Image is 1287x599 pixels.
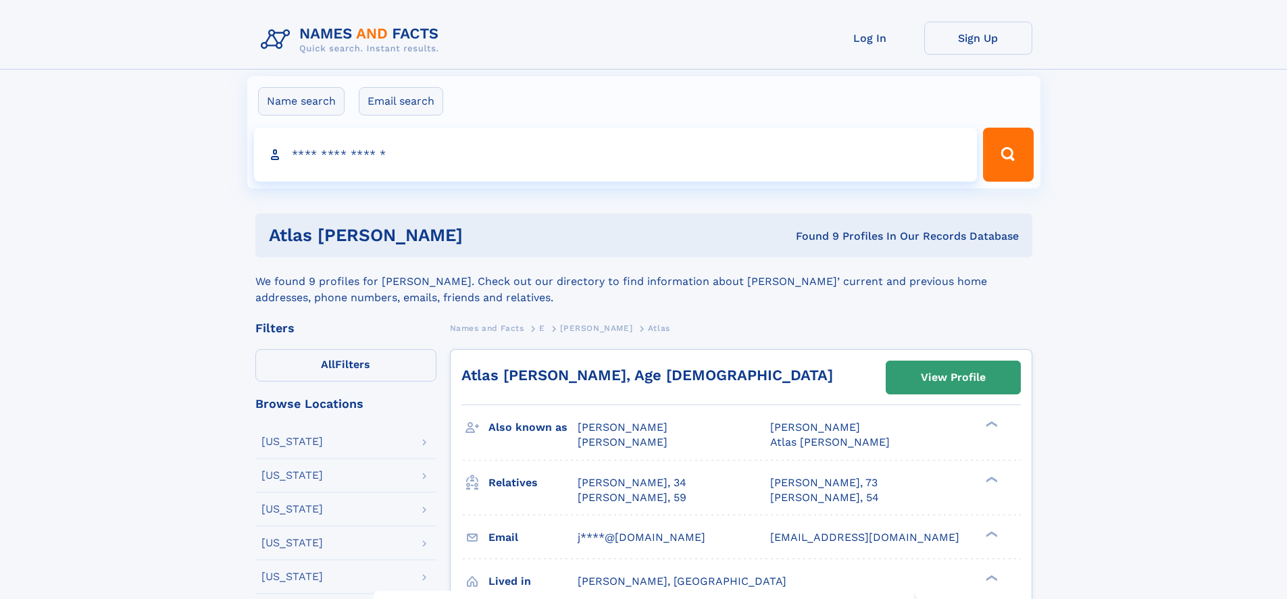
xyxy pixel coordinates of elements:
span: All [321,358,335,371]
div: Browse Locations [255,398,436,410]
a: [PERSON_NAME], 54 [770,490,879,505]
label: Filters [255,349,436,382]
span: [PERSON_NAME], [GEOGRAPHIC_DATA] [578,575,786,588]
h3: Also known as [488,416,578,439]
span: [PERSON_NAME] [578,436,667,448]
span: [PERSON_NAME] [560,323,632,333]
h1: Atlas [PERSON_NAME] [269,227,630,244]
div: [US_STATE] [261,470,323,481]
a: Names and Facts [450,319,524,336]
div: ❯ [982,420,999,429]
div: [US_STATE] [261,436,323,447]
div: Filters [255,322,436,334]
label: Email search [359,87,443,115]
a: [PERSON_NAME], 59 [578,490,686,505]
span: [EMAIL_ADDRESS][DOMAIN_NAME] [770,531,959,544]
div: [US_STATE] [261,571,323,582]
img: Logo Names and Facts [255,22,450,58]
a: E [539,319,545,336]
a: Sign Up [924,22,1032,55]
div: ❯ [982,475,999,484]
div: We found 9 profiles for [PERSON_NAME]. Check out our directory to find information about [PERSON_... [255,257,1032,306]
div: [US_STATE] [261,538,323,548]
span: Atlas [PERSON_NAME] [770,436,890,448]
span: Atlas [648,323,670,333]
a: Atlas [PERSON_NAME], Age [DEMOGRAPHIC_DATA] [461,367,833,384]
span: [PERSON_NAME] [578,421,667,434]
a: [PERSON_NAME] [560,319,632,336]
input: search input [254,128,978,182]
div: Found 9 Profiles In Our Records Database [629,229,1019,244]
span: E [539,323,545,333]
a: [PERSON_NAME], 34 [578,475,686,490]
h3: Lived in [488,570,578,593]
button: Search Button [983,128,1033,182]
div: View Profile [921,362,986,393]
a: View Profile [886,361,1020,394]
div: ❯ [982,573,999,582]
h3: Relatives [488,471,578,494]
label: Name search [258,87,345,115]
a: [PERSON_NAME], 73 [770,475,878,490]
a: Log In [816,22,924,55]
div: ❯ [982,529,999,538]
div: [US_STATE] [261,504,323,515]
span: [PERSON_NAME] [770,421,860,434]
h3: Email [488,526,578,549]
